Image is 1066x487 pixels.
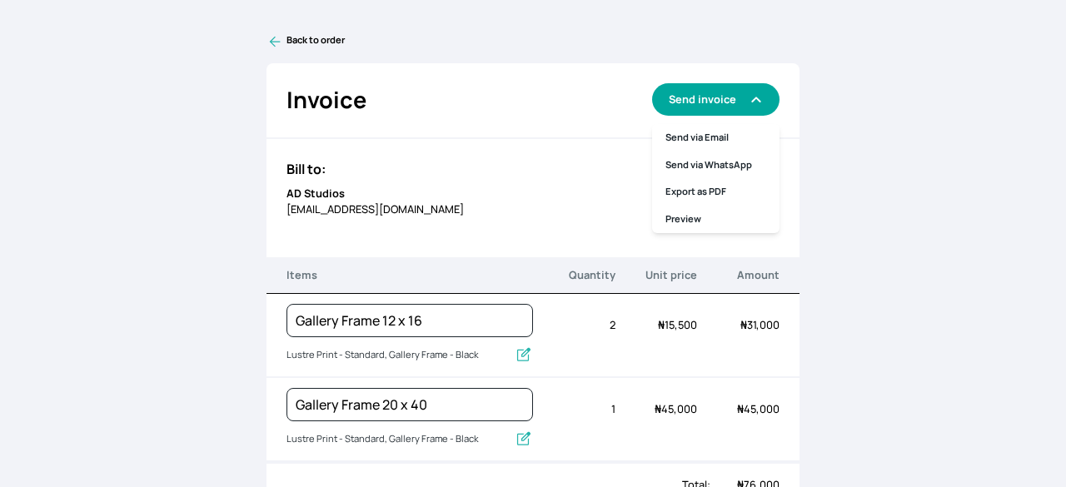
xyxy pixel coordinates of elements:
[652,178,780,206] a: Export as PDF
[615,267,698,283] p: Unit price
[533,391,615,427] div: 1
[737,401,744,416] span: ₦
[652,124,780,152] a: Send via Email
[286,83,366,117] h2: Invoice
[740,317,780,332] span: 31,000
[286,186,345,201] b: AD Studios
[286,201,533,217] p: [EMAIL_ADDRESS][DOMAIN_NAME]
[266,33,799,50] a: Back to order
[533,267,615,283] p: Quantity
[533,307,615,343] div: 2
[740,317,747,332] span: ₦
[652,206,780,233] a: Preview
[697,267,780,283] p: Amount
[286,345,508,366] input: Add description
[655,401,661,416] span: ₦
[737,401,780,416] span: 45,000
[658,317,697,332] span: 15,500
[658,317,665,332] span: ₦
[652,83,780,116] button: Send invoice
[655,401,697,416] span: 45,000
[286,159,780,179] h3: Bill to:
[286,267,533,283] p: Items
[286,429,508,450] input: Add description
[652,152,780,179] a: Send via WhatsApp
